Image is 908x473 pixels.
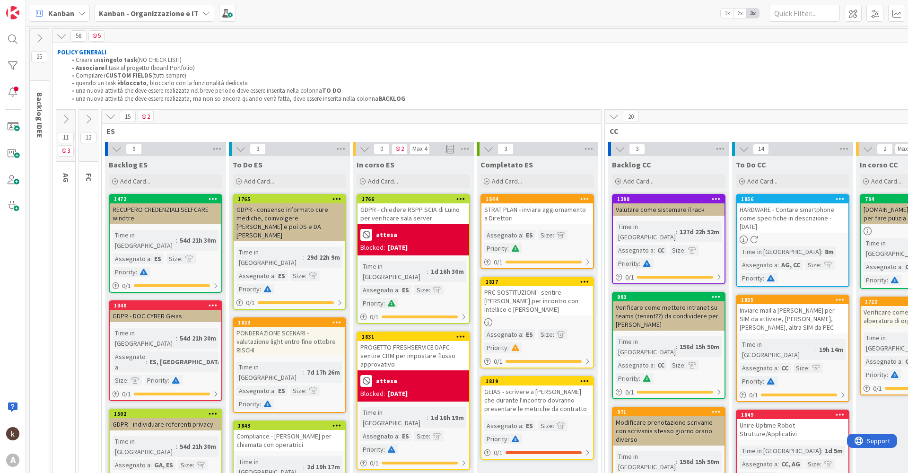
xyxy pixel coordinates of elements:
span: : [820,260,821,270]
span: Backlog IDEE [35,92,44,138]
div: Assegnato a [360,285,398,295]
div: Priority [236,284,260,294]
div: 993 [613,293,725,301]
div: 1502GDPR - individuare referenti privacy [110,410,221,430]
div: 1472RECUPERO CREDENZIALI SELFCARE windtre [110,195,221,224]
div: ES [524,230,535,240]
span: : [763,376,764,386]
b: attesa [376,231,397,238]
div: 19h 14m [817,344,846,355]
div: 1d 16h 19m [428,412,466,423]
div: 54d 21h 30m [177,441,218,452]
span: : [181,254,183,264]
span: 0 / 1 [122,389,131,399]
div: 1849 [737,411,848,419]
div: Time in [GEOGRAPHIC_DATA] [113,328,176,349]
div: 1765GDPR - consenso informato cure mediche, coinvolgere [PERSON_NAME] e poi DS e DA [PERSON_NAME] [234,195,345,241]
div: 1819 [481,377,593,385]
div: 8m [822,246,836,257]
span: : [887,275,888,285]
span: 0 / 1 [370,312,379,322]
span: 25 [31,51,47,62]
div: 993 [617,294,725,300]
div: 0/1 [613,386,725,398]
span: : [815,344,817,355]
div: [DATE] [388,389,408,399]
span: : [777,363,779,373]
div: 1823PONDERAZIONE SCENARI - valutazione light entro fine ottobre RISCHI [234,318,345,356]
span: : [274,385,276,396]
div: 1855 [737,296,848,304]
div: ES, [GEOGRAPHIC_DATA] [147,357,226,367]
b: Kanban - Organizzazione e IT [99,9,199,18]
div: GDPR - individuare referenti privacy [110,418,221,430]
span: : [398,431,400,441]
div: GEIAS - scrivere a [PERSON_NAME] che durante l'incontro dovranno presentare le metriche da contratto [481,385,593,415]
span: Add Card... [120,177,150,185]
span: : [303,252,305,263]
span: : [654,245,655,255]
span: : [821,446,822,456]
span: : [507,243,509,254]
div: Priority [145,375,168,385]
span: 11 [58,132,74,143]
span: : [168,375,169,385]
div: 1472 [114,196,221,202]
div: 0/1 [110,280,221,292]
div: 1831 [362,333,469,340]
span: 58 [70,30,87,42]
span: 5 [88,30,105,42]
span: : [429,285,430,295]
span: Support [20,1,43,13]
div: Assegnato a [484,230,522,240]
span: : [507,434,509,444]
div: Size [670,245,684,255]
span: In corso ES [357,160,394,169]
span: : [522,420,524,431]
span: : [260,284,261,294]
div: Assegnato a [113,254,150,264]
span: : [429,431,430,441]
div: 1843 [238,422,345,429]
div: Assegnato a [616,360,654,370]
div: Size [414,285,429,295]
div: ES [524,420,535,431]
div: 1844 [486,196,593,202]
strong: CUSTOM FIELDS [105,71,152,79]
span: : [384,444,385,455]
span: 0 / 1 [873,384,882,394]
div: 993Verificare come mettere intranet su teams (tenant??) da condividere per [PERSON_NAME] [613,293,725,331]
img: kh [6,427,19,440]
div: 971 [613,408,725,416]
div: Verificare come mettere intranet su teams (tenant??) da condividere per [PERSON_NAME] [613,301,725,331]
div: 156d 15h 50m [677,342,722,352]
b: attesa [376,377,397,384]
div: [DATE] [388,243,408,253]
span: 1x [721,9,733,18]
span: Backlog ES [109,160,148,169]
div: Priority [616,258,639,269]
span: : [684,360,686,370]
div: CC [779,363,791,373]
div: 1766GDPR - chiedere RSPP SCIA di Luino per verificare sala server [358,195,469,224]
div: 1843 [234,421,345,430]
span: : [127,375,129,385]
div: 1398 [617,196,725,202]
div: Priority [113,267,136,277]
input: Quick Filter... [769,5,840,22]
div: 1831PROGETTO FRESHSERVICE DAFC - sentire CRM per impostare flusso approvativo [358,333,469,370]
span: : [305,385,306,396]
span: 0 [374,143,390,155]
span: 0 / 1 [494,357,503,367]
div: 0/1 [358,457,469,469]
div: Size [538,329,553,340]
div: 1849 [741,412,848,418]
div: Assegnato a [864,356,901,367]
span: Add Card... [747,177,777,185]
span: : [176,333,177,343]
span: : [176,441,177,452]
div: Priority [864,369,887,380]
span: : [901,262,903,272]
div: Time in [GEOGRAPHIC_DATA] [616,221,676,242]
div: Assegnato a [484,329,522,340]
